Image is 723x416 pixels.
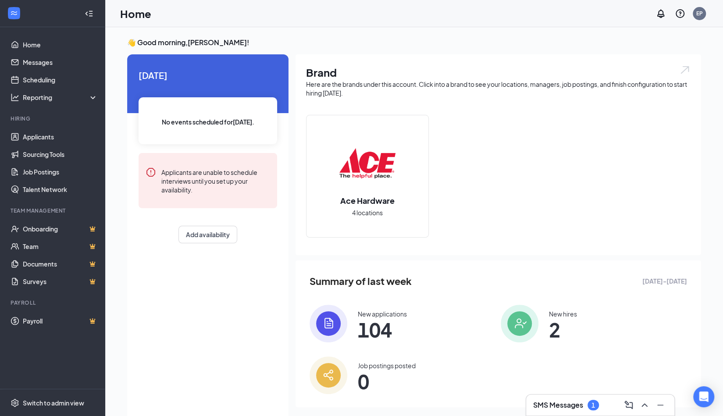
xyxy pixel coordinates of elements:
[549,309,577,318] div: New hires
[655,400,666,410] svg: Minimize
[11,207,96,214] div: Team Management
[85,9,93,18] svg: Collapse
[622,398,636,412] button: ComposeMessage
[331,195,403,206] h2: Ace Hardware
[653,398,667,412] button: Minimize
[339,135,395,192] img: Ace Hardware
[127,38,701,47] h3: 👋 Good morning, [PERSON_NAME] !
[11,299,96,306] div: Payroll
[23,398,84,407] div: Switch to admin view
[639,400,650,410] svg: ChevronUp
[358,361,416,370] div: Job postings posted
[693,386,714,407] div: Open Intercom Messenger
[10,9,18,18] svg: WorkstreamLogo
[306,80,691,97] div: Here are the brands under this account. Click into a brand to see your locations, managers, job p...
[306,65,691,80] h1: Brand
[23,238,98,255] a: TeamCrown
[23,255,98,273] a: DocumentsCrown
[358,373,416,389] span: 0
[23,128,98,146] a: Applicants
[642,276,687,286] span: [DATE] - [DATE]
[696,10,703,17] div: EP
[533,400,583,410] h3: SMS Messages
[23,273,98,290] a: SurveysCrown
[23,93,98,102] div: Reporting
[352,208,383,217] span: 4 locations
[161,167,270,194] div: Applicants are unable to schedule interviews until you set up your availability.
[23,53,98,71] a: Messages
[623,400,634,410] svg: ComposeMessage
[310,305,347,342] img: icon
[358,322,407,338] span: 104
[23,36,98,53] a: Home
[358,309,407,318] div: New applications
[162,117,254,127] span: No events scheduled for [DATE] .
[549,322,577,338] span: 2
[120,6,151,21] h1: Home
[23,163,98,181] a: Job Postings
[638,398,652,412] button: ChevronUp
[178,226,237,243] button: Add availability
[23,71,98,89] a: Scheduling
[23,220,98,238] a: OnboardingCrown
[11,115,96,122] div: Hiring
[655,8,666,19] svg: Notifications
[591,402,595,409] div: 1
[501,305,538,342] img: icon
[11,398,19,407] svg: Settings
[679,65,691,75] img: open.6027fd2a22e1237b5b06.svg
[675,8,685,19] svg: QuestionInfo
[11,93,19,102] svg: Analysis
[23,312,98,330] a: PayrollCrown
[23,146,98,163] a: Sourcing Tools
[139,68,277,82] span: [DATE]
[310,274,412,289] span: Summary of last week
[310,356,347,394] img: icon
[146,167,156,178] svg: Error
[23,181,98,198] a: Talent Network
